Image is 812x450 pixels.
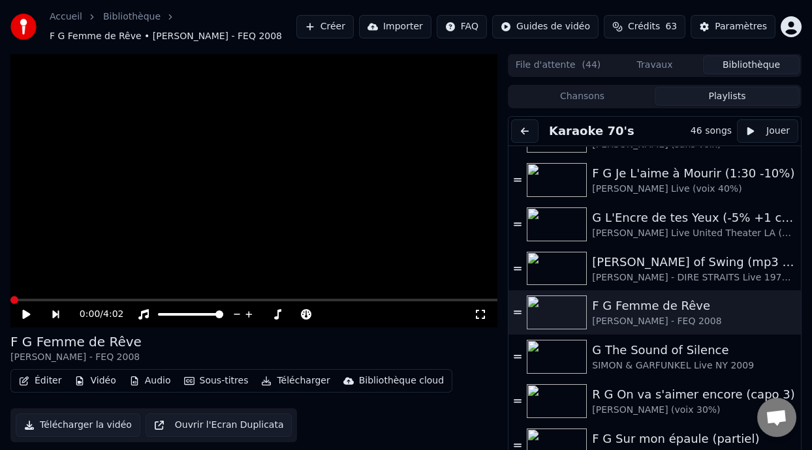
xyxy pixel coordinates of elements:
[50,10,296,43] nav: breadcrumb
[50,10,82,23] a: Accueil
[691,125,732,138] div: 46 songs
[510,55,606,74] button: File d'attente
[124,372,176,390] button: Audio
[510,87,655,106] button: Chansons
[592,209,796,227] div: G L'Encre de tes Yeux (-5% +1 capo 3)
[256,372,335,390] button: Télécharger
[691,15,775,38] button: Paramètres
[359,15,431,38] button: Importer
[592,385,796,404] div: R G On va s'aimer encore (capo 3)
[437,15,487,38] button: FAQ
[655,87,800,106] button: Playlists
[628,20,660,33] span: Crédits
[10,351,142,364] div: [PERSON_NAME] - FEQ 2008
[592,253,796,271] div: [PERSON_NAME] of Swing (mp3 sans voix ni guitares à TESTER)
[146,413,292,437] button: Ouvrir l'Ecran Duplicata
[103,10,161,23] a: Bibliothèque
[592,297,796,315] div: F G Femme de Rêve
[492,15,599,38] button: Guides de vidéo
[80,308,100,321] span: 0:00
[703,55,800,74] button: Bibliothèque
[359,374,444,387] div: Bibliothèque cloud
[592,404,796,417] div: [PERSON_NAME] (voix 30%)
[592,271,796,284] div: [PERSON_NAME] - DIRE STRAITS Live 1978 (-10% pratique)
[606,55,703,74] button: Travaux
[592,164,796,183] div: F G Je L'aime à Mourir (1:30 -10%)
[582,59,601,72] span: ( 44 )
[50,30,282,43] span: F G Femme de Rêve • [PERSON_NAME] - FEQ 2008
[80,308,111,321] div: /
[10,14,37,40] img: youka
[592,227,796,240] div: [PERSON_NAME] Live United Theater LA (sans voix)
[592,359,796,372] div: SIMON & GARFUNKEL Live NY 2009
[715,20,767,33] div: Paramètres
[604,15,685,38] button: Crédits63
[69,372,121,390] button: Vidéo
[592,315,796,328] div: [PERSON_NAME] - FEQ 2008
[14,372,67,390] button: Éditer
[592,183,796,196] div: [PERSON_NAME] Live (voix 40%)
[544,122,640,140] button: Karaoke 70's
[592,430,796,448] div: F G Sur mon épaule (partiel)
[10,333,142,351] div: F G Femme de Rêve
[737,119,798,143] button: Jouer
[757,398,796,437] div: Ouvrir le chat
[103,308,123,321] span: 4:02
[179,372,254,390] button: Sous-titres
[665,20,677,33] span: 63
[592,341,796,359] div: G The Sound of Silence
[296,15,354,38] button: Créer
[16,413,140,437] button: Télécharger la vidéo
